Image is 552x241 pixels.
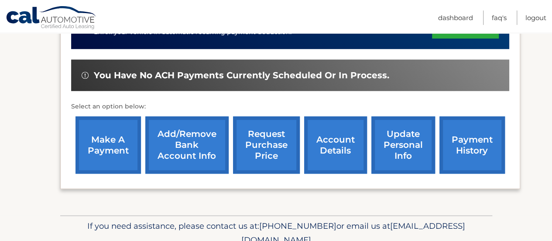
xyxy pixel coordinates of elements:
[6,6,97,31] a: Cal Automotive
[259,221,336,231] span: [PHONE_NUMBER]
[145,116,229,174] a: Add/Remove bank account info
[525,10,546,25] a: Logout
[71,101,509,112] p: Select an option below:
[492,10,507,25] a: FAQ's
[438,10,473,25] a: Dashboard
[439,116,505,174] a: payment history
[304,116,367,174] a: account details
[82,72,89,79] img: alert-white.svg
[233,116,300,174] a: request purchase price
[371,116,435,174] a: update personal info
[94,70,389,81] span: You have no ACH payments currently scheduled or in process.
[75,116,141,174] a: make a payment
